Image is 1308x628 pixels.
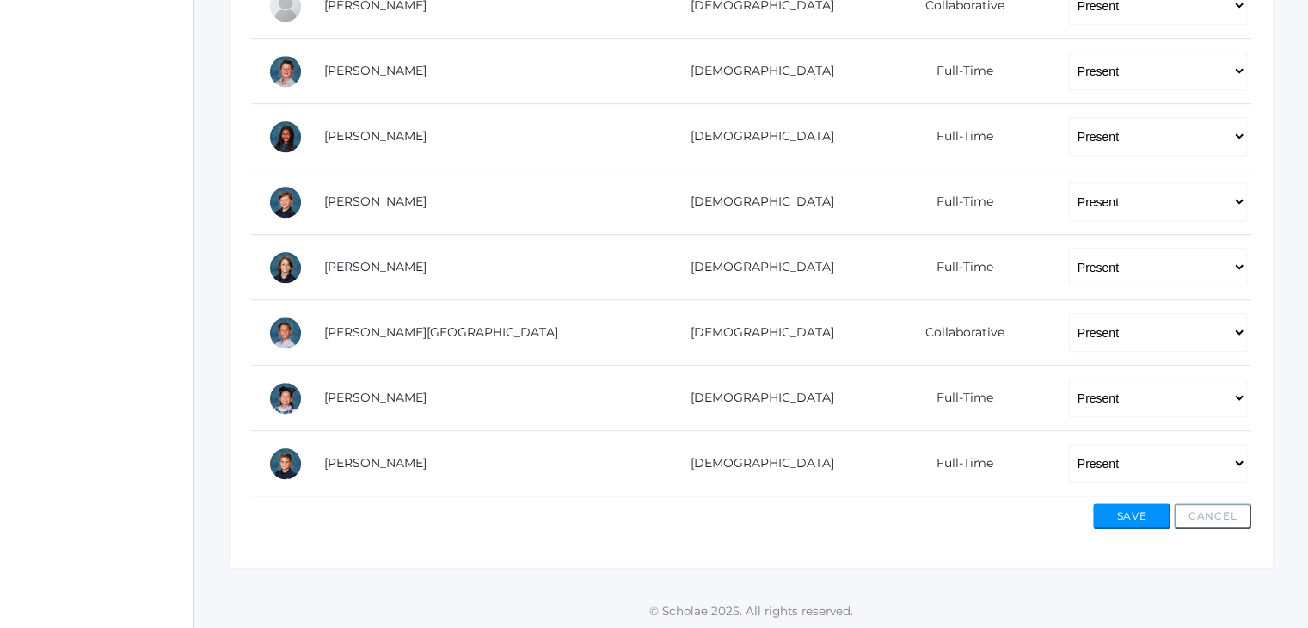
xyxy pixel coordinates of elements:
button: Save [1093,503,1170,529]
div: Brayden Zacharia [268,446,303,481]
td: [DEMOGRAPHIC_DATA] [646,104,865,169]
a: [PERSON_NAME][GEOGRAPHIC_DATA] [324,324,558,340]
td: Full-Time [865,431,1051,496]
td: Full-Time [865,169,1051,235]
div: Levi Herrera [268,54,303,89]
td: Full-Time [865,39,1051,104]
td: Full-Time [865,104,1051,169]
a: [PERSON_NAME] [324,259,427,274]
td: [DEMOGRAPHIC_DATA] [646,366,865,431]
a: [PERSON_NAME] [324,128,427,144]
div: Norah Hosking [268,120,303,154]
div: Asher Pedersen [268,185,303,219]
td: Full-Time [865,235,1051,300]
td: Collaborative [865,300,1051,366]
a: [PERSON_NAME] [324,194,427,209]
td: [DEMOGRAPHIC_DATA] [646,235,865,300]
a: [PERSON_NAME] [324,455,427,471]
td: [DEMOGRAPHIC_DATA] [646,300,865,366]
a: [PERSON_NAME] [324,390,427,405]
td: Full-Time [865,366,1051,431]
p: © Scholae 2025. All rights reserved. [194,602,1308,619]
td: [DEMOGRAPHIC_DATA] [646,169,865,235]
div: Preston Veenendaal [268,316,303,350]
div: Nathaniel Torok [268,250,303,285]
a: [PERSON_NAME] [324,63,427,78]
td: [DEMOGRAPHIC_DATA] [646,431,865,496]
td: [DEMOGRAPHIC_DATA] [646,39,865,104]
button: Cancel [1174,503,1251,529]
div: Annabelle Yepiskoposyan [268,381,303,416]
